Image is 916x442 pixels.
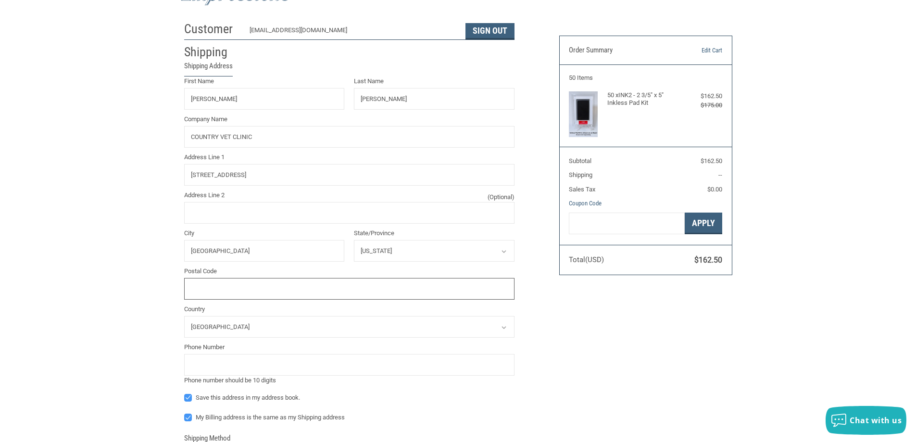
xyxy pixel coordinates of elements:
[354,228,514,238] label: State/Province
[685,213,722,234] button: Apply
[826,406,906,435] button: Chat with us
[694,255,722,265] span: $162.50
[465,23,514,39] button: Sign Out
[184,76,345,86] label: First Name
[569,213,685,234] input: Gift Certificate or Coupon Code
[569,186,595,193] span: Sales Tax
[184,190,514,200] label: Address Line 2
[569,157,591,164] span: Subtotal
[184,376,514,385] div: Phone number should be 10 digits
[569,171,592,178] span: Shipping
[707,186,722,193] span: $0.00
[684,101,722,110] div: $175.00
[184,61,233,76] legend: Shipping Address
[354,76,514,86] label: Last Name
[684,91,722,101] div: $162.50
[184,394,514,402] label: Save this address in my address book.
[850,415,902,426] span: Chat with us
[488,192,514,202] small: (Optional)
[184,414,514,421] label: My Billing address is the same as my Shipping address
[184,304,514,314] label: Country
[184,44,240,60] h2: Shipping
[184,228,345,238] label: City
[184,21,240,37] h2: Customer
[569,74,722,82] h3: 50 Items
[569,200,602,207] a: Coupon Code
[184,342,514,352] label: Phone Number
[673,46,722,55] a: Edit Cart
[701,157,722,164] span: $162.50
[184,266,514,276] label: Postal Code
[718,171,722,178] span: --
[184,114,514,124] label: Company Name
[607,91,682,107] h4: 50 x INK2 - 2 3/5" x 5" Inkless Pad Kit
[569,46,673,55] h3: Order Summary
[569,255,604,264] span: Total (USD)
[184,152,514,162] label: Address Line 1
[250,25,456,39] div: [EMAIL_ADDRESS][DOMAIN_NAME]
